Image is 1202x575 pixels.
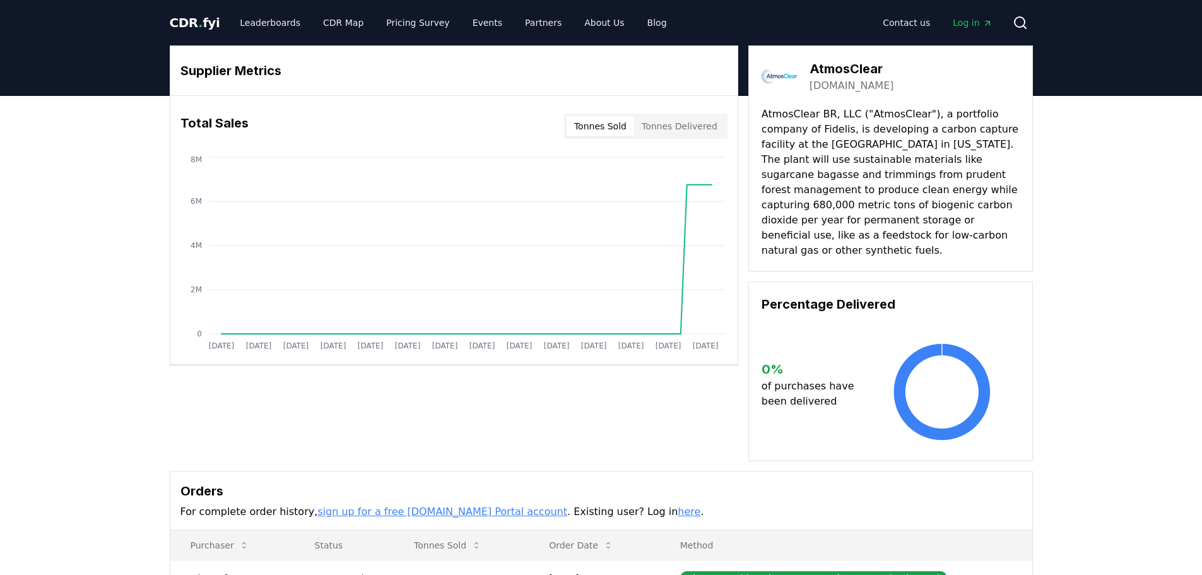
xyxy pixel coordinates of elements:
[634,116,725,136] button: Tonnes Delivered
[180,533,259,558] button: Purchaser
[191,241,202,250] tspan: 4M
[539,533,623,558] button: Order Date
[678,506,700,518] a: here
[655,341,681,350] tspan: [DATE]
[943,11,1002,34] a: Log in
[873,11,1002,34] nav: Main
[543,341,569,350] tspan: [DATE]
[953,16,992,29] span: Log in
[762,360,864,379] h3: 0 %
[432,341,457,350] tspan: [DATE]
[567,116,634,136] button: Tonnes Sold
[810,59,894,78] h3: AtmosClear
[245,341,271,350] tspan: [DATE]
[637,11,677,34] a: Blog
[180,504,1022,519] p: For complete order history, . Existing user? Log in .
[191,285,202,294] tspan: 2M
[198,15,203,30] span: .
[810,78,894,93] a: [DOMAIN_NAME]
[180,61,728,80] h3: Supplier Metrics
[762,107,1020,258] p: AtmosClear BR, LLC ("AtmosClear"), a portfolio company of Fidelis, is developing a carbon capture...
[376,11,459,34] a: Pricing Survey
[404,533,492,558] button: Tonnes Sold
[618,341,644,350] tspan: [DATE]
[305,539,384,552] p: Status
[320,341,346,350] tspan: [DATE]
[574,11,634,34] a: About Us
[180,114,249,139] h3: Total Sales
[469,341,495,350] tspan: [DATE]
[208,341,234,350] tspan: [DATE]
[873,11,940,34] a: Contact us
[180,482,1022,501] h3: Orders
[357,341,383,350] tspan: [DATE]
[230,11,310,34] a: Leaderboards
[463,11,512,34] a: Events
[317,506,567,518] a: sign up for a free [DOMAIN_NAME] Portal account
[580,341,606,350] tspan: [DATE]
[170,14,220,32] a: CDR.fyi
[230,11,676,34] nav: Main
[197,329,202,338] tspan: 0
[394,341,420,350] tspan: [DATE]
[670,539,1022,552] p: Method
[762,59,797,94] img: AtmosClear-logo
[762,295,1020,314] h3: Percentage Delivered
[191,197,202,206] tspan: 6M
[515,11,572,34] a: Partners
[313,11,374,34] a: CDR Map
[191,155,202,164] tspan: 8M
[170,15,220,30] span: CDR fyi
[692,341,718,350] tspan: [DATE]
[283,341,309,350] tspan: [DATE]
[506,341,532,350] tspan: [DATE]
[762,379,864,409] p: of purchases have been delivered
